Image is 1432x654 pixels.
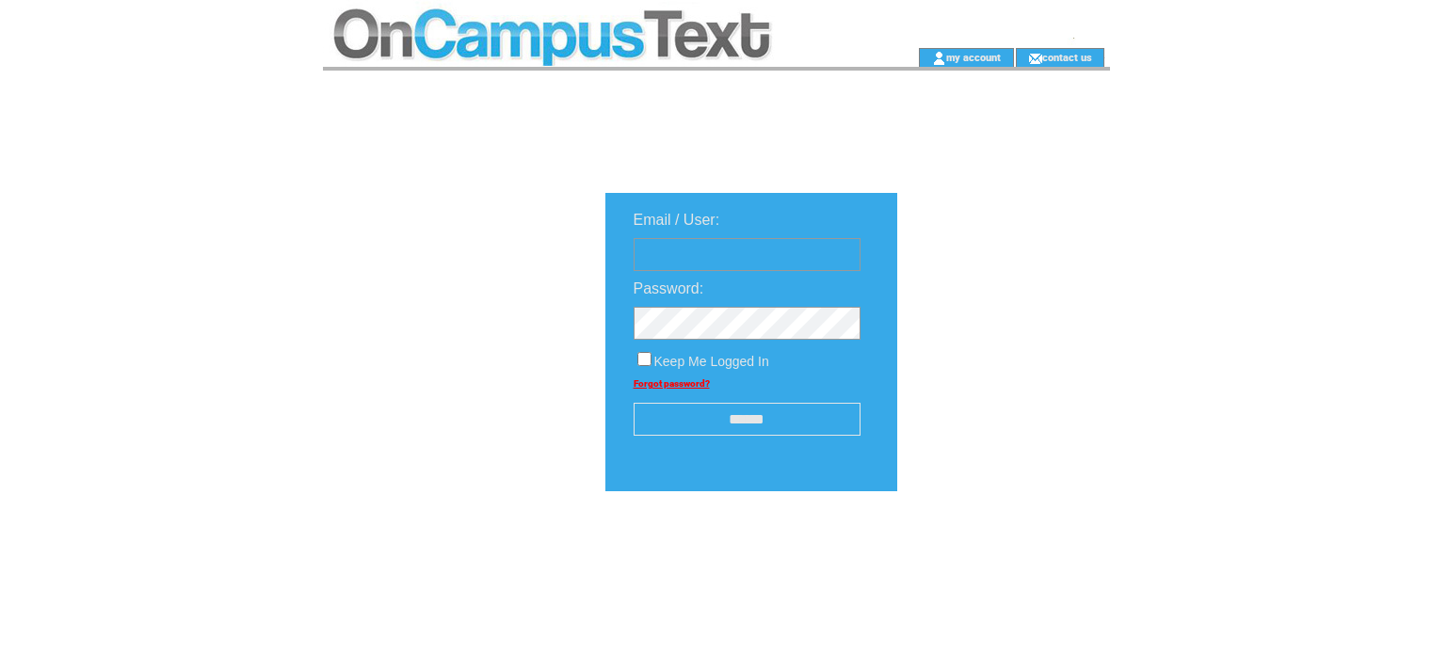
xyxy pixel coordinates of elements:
[1042,51,1092,63] a: contact us
[946,51,1001,63] a: my account
[654,354,769,369] span: Keep Me Logged In
[932,51,946,66] img: account_icon.gif
[634,212,720,228] span: Email / User:
[634,280,704,296] span: Password:
[1028,51,1042,66] img: contact_us_icon.gif
[634,378,710,389] a: Forgot password?
[952,538,1046,562] img: transparent.png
